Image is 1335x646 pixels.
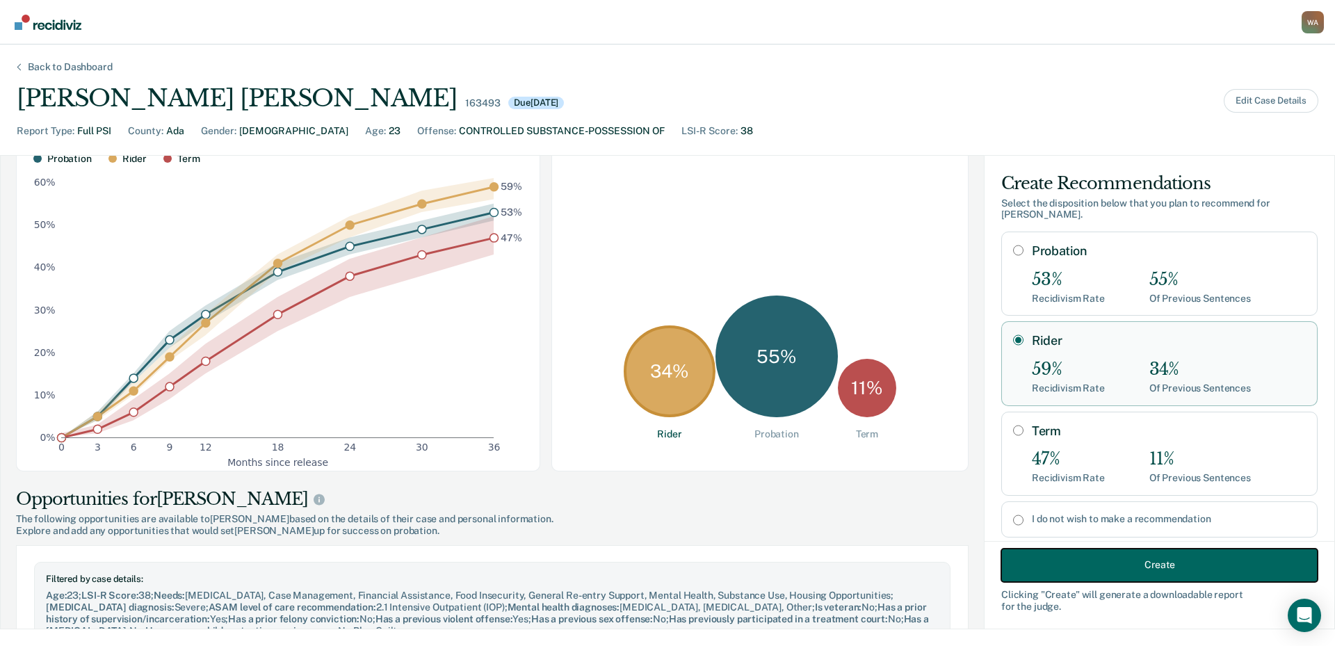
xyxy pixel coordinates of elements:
[177,153,200,165] div: Term
[1149,360,1251,380] div: 34%
[40,432,56,443] text: 0%
[81,590,138,601] span: LSI-R Score :
[1302,11,1324,33] div: W A
[488,442,501,453] text: 36
[754,428,799,440] div: Probation
[1149,382,1251,394] div: Of Previous Sentences
[209,601,376,613] span: ASAM level of care recommendation :
[34,177,56,444] g: y-axis tick label
[459,124,665,138] div: CONTROLLED SUBSTANCE-POSSESSION OF
[154,590,185,601] span: Needs :
[46,574,939,585] div: Filtered by case details:
[365,124,386,138] div: Age :
[1149,472,1251,484] div: Of Previous Sentences
[61,178,494,437] g: area
[1149,293,1251,305] div: Of Previous Sentences
[58,442,65,453] text: 0
[46,590,939,636] div: 23 ; 38 ; [MEDICAL_DATA], Case Management, Financial Assistance, Food Insecurity, General Re-entr...
[145,625,338,636] span: Has an open child protective services case :
[501,207,522,218] text: 53%
[815,601,861,613] span: Is veteran :
[838,359,896,417] div: 11 %
[47,153,92,165] div: Probation
[34,347,56,358] text: 20%
[375,613,513,624] span: Has a previous violent offense :
[122,153,147,165] div: Rider
[1001,588,1318,612] div: Clicking " Create " will generate a downloadable report for the judge.
[1032,472,1105,484] div: Recidivism Rate
[58,183,499,442] g: dot
[417,124,456,138] div: Offense :
[239,124,348,138] div: [DEMOGRAPHIC_DATA]
[17,124,74,138] div: Report Type :
[1032,270,1105,290] div: 53%
[465,97,500,109] div: 163493
[1032,449,1105,469] div: 47%
[167,442,173,453] text: 9
[389,124,400,138] div: 23
[1032,513,1306,525] label: I do not wish to make a recommendation
[16,525,969,537] span: Explore and add any opportunities that would set [PERSON_NAME] up for success on probation.
[34,262,56,273] text: 40%
[16,488,969,510] div: Opportunities for [PERSON_NAME]
[501,181,522,243] g: text
[16,513,969,525] span: The following opportunities are available to [PERSON_NAME] based on the details of their case and...
[1302,11,1324,33] button: Profile dropdown button
[34,305,56,316] text: 30%
[46,590,67,601] span: Age :
[681,124,738,138] div: LSI-R Score :
[1032,333,1306,348] label: Rider
[272,442,284,453] text: 18
[1032,243,1306,259] label: Probation
[128,124,163,138] div: County :
[46,601,175,613] span: [MEDICAL_DATA] diagnosis :
[353,625,375,636] span: Plea :
[1149,270,1251,290] div: 55%
[34,389,56,401] text: 10%
[95,442,101,453] text: 3
[58,442,500,453] g: x-axis tick label
[856,428,878,440] div: Term
[741,124,753,138] div: 38
[508,97,564,109] div: Due [DATE]
[46,601,926,624] span: Has a prior history of supervision/incarceration :
[11,61,129,73] div: Back to Dashboard
[1032,293,1105,305] div: Recidivism Rate
[1001,172,1318,195] div: Create Recommendations
[166,124,184,138] div: Ada
[657,428,681,440] div: Rider
[501,181,522,193] text: 59%
[1001,548,1318,581] button: Create
[416,442,428,453] text: 30
[228,613,359,624] span: Has a prior felony conviction :
[227,457,328,468] g: x-axis label
[501,232,522,243] text: 47%
[34,220,56,231] text: 50%
[1001,197,1318,221] div: Select the disposition below that you plan to recommend for [PERSON_NAME] .
[34,177,56,188] text: 60%
[17,84,457,113] div: [PERSON_NAME] [PERSON_NAME]
[343,442,356,453] text: 24
[1032,382,1105,394] div: Recidivism Rate
[624,325,715,417] div: 34 %
[715,296,838,418] div: 55 %
[131,442,137,453] text: 6
[46,613,929,636] span: Has a [MEDICAL_DATA] :
[531,613,653,624] span: Has a previous sex offense :
[1032,360,1105,380] div: 59%
[1288,599,1321,632] div: Open Intercom Messenger
[669,613,888,624] span: Has previously participated in a treatment court :
[1224,89,1318,113] button: Edit Case Details
[77,124,111,138] div: Full PSI
[1149,449,1251,469] div: 11%
[200,442,212,453] text: 12
[508,601,620,613] span: Mental health diagnoses :
[15,15,81,30] img: Recidiviz
[227,457,328,468] text: Months since release
[1032,423,1306,439] label: Term
[201,124,236,138] div: Gender :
